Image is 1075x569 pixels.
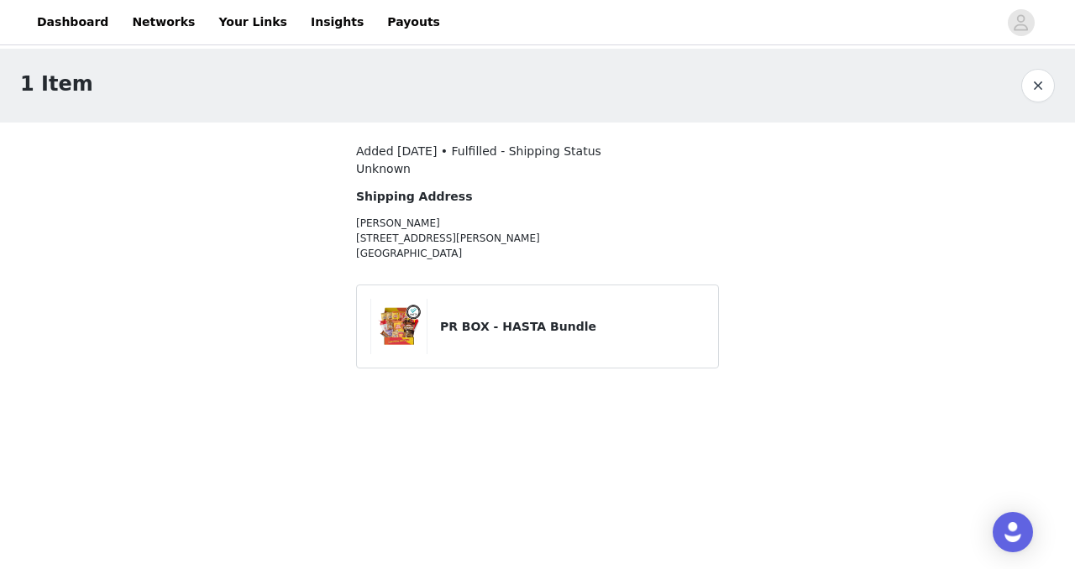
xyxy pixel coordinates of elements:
[371,299,427,354] img: PR BOX - HASTA Bundle
[356,216,628,261] p: [PERSON_NAME] [STREET_ADDRESS][PERSON_NAME] [GEOGRAPHIC_DATA]
[301,3,374,41] a: Insights
[208,3,297,41] a: Your Links
[122,3,205,41] a: Networks
[27,3,118,41] a: Dashboard
[1013,9,1029,36] div: avatar
[356,144,601,175] span: Added [DATE] • Fulfilled - Shipping Status Unknown
[20,69,93,99] h1: 1 Item
[440,318,705,336] h4: PR BOX - HASTA Bundle
[356,188,628,206] h4: Shipping Address
[377,3,450,41] a: Payouts
[993,512,1033,552] div: Open Intercom Messenger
